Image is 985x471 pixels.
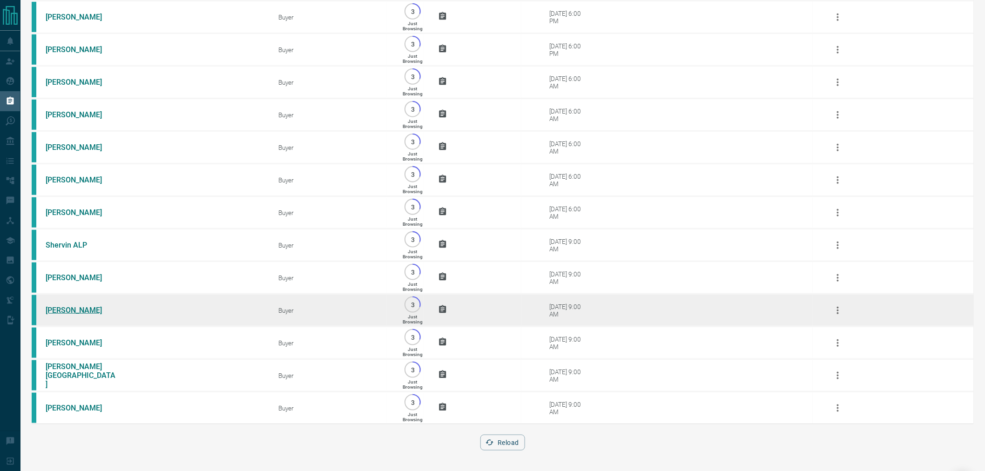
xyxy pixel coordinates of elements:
[549,303,589,318] div: [DATE] 9:00 AM
[549,336,589,350] div: [DATE] 9:00 AM
[403,151,423,161] p: Just Browsing
[409,138,416,145] p: 3
[279,144,387,151] div: Buyer
[549,238,589,253] div: [DATE] 9:00 AM
[32,360,36,390] div: condos.ca
[549,270,589,285] div: [DATE] 9:00 AM
[403,249,423,259] p: Just Browsing
[279,111,387,119] div: Buyer
[46,143,115,152] a: [PERSON_NAME]
[549,173,589,188] div: [DATE] 6:00 AM
[32,100,36,130] div: condos.ca
[32,328,36,358] div: condos.ca
[403,119,423,129] p: Just Browsing
[403,347,423,357] p: Just Browsing
[409,40,416,47] p: 3
[32,197,36,228] div: condos.ca
[549,75,589,90] div: [DATE] 6:00 AM
[403,184,423,194] p: Just Browsing
[403,216,423,227] p: Just Browsing
[279,176,387,184] div: Buyer
[279,209,387,216] div: Buyer
[409,236,416,243] p: 3
[32,230,36,260] div: condos.ca
[46,175,115,184] a: [PERSON_NAME]
[549,108,589,122] div: [DATE] 6:00 AM
[549,368,589,383] div: [DATE] 9:00 AM
[46,208,115,217] a: [PERSON_NAME]
[279,242,387,249] div: Buyer
[549,10,589,25] div: [DATE] 6:00 PM
[549,140,589,155] div: [DATE] 6:00 AM
[32,2,36,32] div: condos.ca
[32,132,36,162] div: condos.ca
[403,379,423,390] p: Just Browsing
[403,412,423,422] p: Just Browsing
[32,393,36,423] div: condos.ca
[409,269,416,276] p: 3
[279,307,387,314] div: Buyer
[403,282,423,292] p: Just Browsing
[409,8,416,15] p: 3
[32,165,36,195] div: condos.ca
[46,306,115,315] a: [PERSON_NAME]
[279,404,387,412] div: Buyer
[279,274,387,282] div: Buyer
[403,54,423,64] p: Just Browsing
[46,273,115,282] a: [PERSON_NAME]
[32,67,36,97] div: condos.ca
[403,21,423,31] p: Just Browsing
[46,404,115,412] a: [PERSON_NAME]
[409,399,416,406] p: 3
[403,314,423,324] p: Just Browsing
[279,46,387,54] div: Buyer
[409,334,416,341] p: 3
[46,110,115,119] a: [PERSON_NAME]
[409,301,416,308] p: 3
[549,205,589,220] div: [DATE] 6:00 AM
[409,171,416,178] p: 3
[32,262,36,293] div: condos.ca
[279,79,387,86] div: Buyer
[46,362,115,389] a: [PERSON_NAME][GEOGRAPHIC_DATA]
[409,366,416,373] p: 3
[279,339,387,347] div: Buyer
[549,401,589,416] div: [DATE] 9:00 AM
[409,73,416,80] p: 3
[32,295,36,325] div: condos.ca
[46,78,115,87] a: [PERSON_NAME]
[46,338,115,347] a: [PERSON_NAME]
[409,106,416,113] p: 3
[409,203,416,210] p: 3
[46,241,115,249] a: Shervin ALP
[32,34,36,65] div: condos.ca
[279,13,387,21] div: Buyer
[549,42,589,57] div: [DATE] 6:00 PM
[403,86,423,96] p: Just Browsing
[46,45,115,54] a: [PERSON_NAME]
[46,13,115,21] a: [PERSON_NAME]
[279,372,387,379] div: Buyer
[480,435,525,451] button: Reload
